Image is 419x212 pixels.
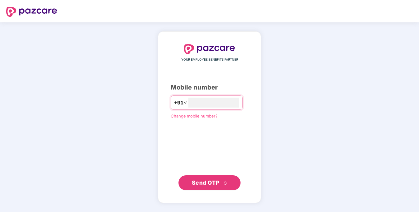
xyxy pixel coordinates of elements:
[184,44,235,54] img: logo
[223,181,228,185] span: double-right
[171,83,248,92] div: Mobile number
[181,57,238,62] span: YOUR EMPLOYEE BENEFITS PARTNER
[192,179,219,186] span: Send OTP
[183,101,187,104] span: down
[6,7,57,17] img: logo
[174,99,183,107] span: +91
[178,175,241,190] button: Send OTPdouble-right
[171,113,218,118] a: Change mobile number?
